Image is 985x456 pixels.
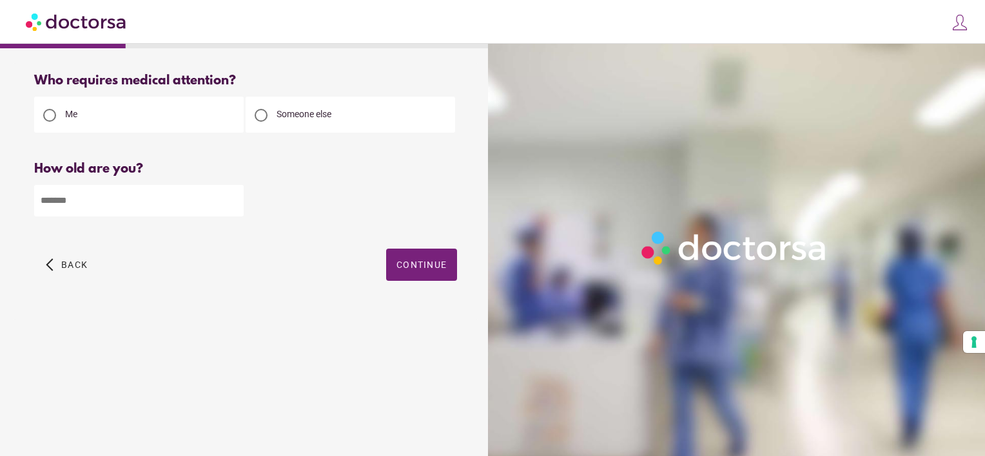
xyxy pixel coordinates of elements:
[963,331,985,353] button: Your consent preferences for tracking technologies
[41,249,93,281] button: arrow_back_ios Back
[34,162,457,176] div: How old are you?
[277,109,331,119] span: Someone else
[26,7,128,36] img: Doctorsa.com
[65,109,77,119] span: Me
[951,14,969,32] img: icons8-customer-100.png
[386,249,457,281] button: Continue
[396,260,447,270] span: Continue
[61,260,88,270] span: Back
[34,73,457,88] div: Who requires medical attention?
[636,226,834,270] img: Logo-Doctorsa-trans-White-partial-flat.png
